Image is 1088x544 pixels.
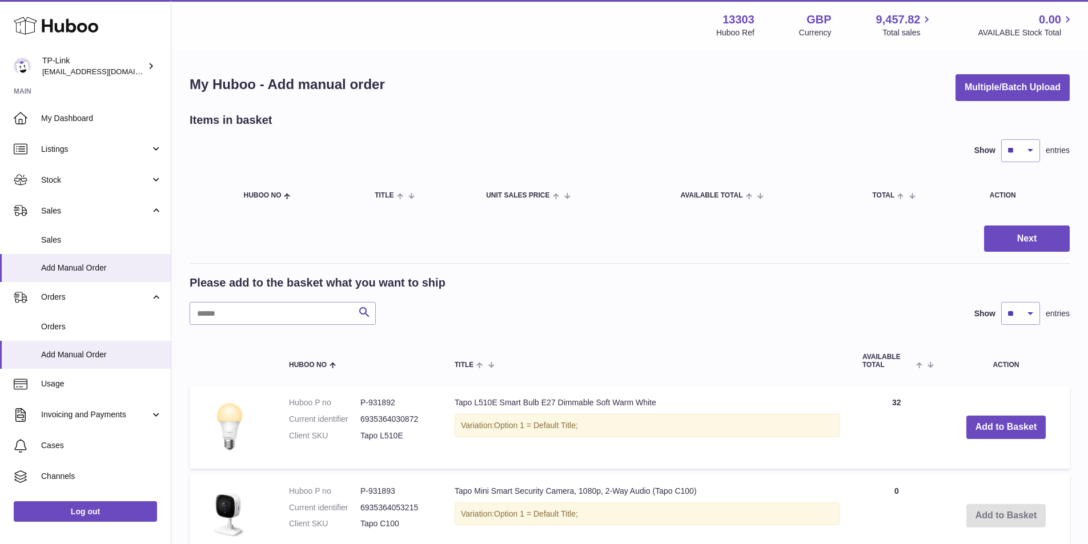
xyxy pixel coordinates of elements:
[201,397,258,454] img: Tapo L510E Smart Bulb E27 Dimmable Soft Warm White
[1039,12,1061,27] span: 0.00
[799,27,832,38] div: Currency
[41,144,150,155] span: Listings
[190,275,445,291] h2: Please add to the basket what you want to ship
[243,192,281,199] span: Huboo no
[455,414,840,437] div: Variation:
[289,361,327,369] span: Huboo no
[443,386,851,469] td: Tapo L510E Smart Bulb E27 Dimmable Soft Warm White
[680,192,742,199] span: AVAILABLE Total
[806,12,831,27] strong: GBP
[862,353,913,368] span: AVAILABLE Total
[978,12,1074,38] a: 0.00 AVAILABLE Stock Total
[42,67,168,76] span: [EMAIL_ADDRESS][DOMAIN_NAME]
[494,509,578,518] span: Option 1 = Default Title;
[966,416,1046,439] button: Add to Basket
[375,192,394,199] span: Title
[41,175,150,186] span: Stock
[190,112,272,128] h2: Items in basket
[41,349,162,360] span: Add Manual Order
[289,430,360,441] dt: Client SKU
[882,27,933,38] span: Total sales
[716,27,754,38] div: Huboo Ref
[289,502,360,513] dt: Current identifier
[289,518,360,529] dt: Client SKU
[41,378,162,389] span: Usage
[984,225,1070,252] button: Next
[1046,145,1070,156] span: entries
[360,518,432,529] dd: Tapo C100
[455,361,473,369] span: Title
[289,397,360,408] dt: Huboo P no
[974,308,995,319] label: Show
[42,55,145,77] div: TP-Link
[41,263,162,273] span: Add Manual Order
[955,74,1070,101] button: Multiple/Batch Upload
[455,502,840,526] div: Variation:
[41,113,162,124] span: My Dashboard
[41,440,162,451] span: Cases
[360,502,432,513] dd: 6935364053215
[360,430,432,441] dd: Tapo L510E
[942,342,1070,380] th: Action
[872,192,894,199] span: Total
[360,414,432,425] dd: 6935364030872
[41,471,162,482] span: Channels
[41,205,150,216] span: Sales
[360,486,432,497] dd: P-931893
[494,421,578,430] span: Option 1 = Default Title;
[289,486,360,497] dt: Huboo P no
[1046,308,1070,319] span: entries
[851,386,942,469] td: 32
[486,192,549,199] span: Unit Sales Price
[14,501,157,522] a: Log out
[978,27,1074,38] span: AVAILABLE Stock Total
[876,12,934,38] a: 9,457.82 Total sales
[876,12,921,27] span: 9,457.82
[974,145,995,156] label: Show
[289,414,360,425] dt: Current identifier
[201,486,258,543] img: Tapo Mini Smart Security Camera, 1080p, 2-Way Audio (Tapo C100)
[360,397,432,408] dd: P-931892
[41,235,162,245] span: Sales
[990,192,1058,199] div: Action
[190,75,385,94] h1: My Huboo - Add manual order
[41,321,162,332] span: Orders
[41,409,150,420] span: Invoicing and Payments
[41,292,150,303] span: Orders
[14,58,31,75] img: gaby.chen@tp-link.com
[722,12,754,27] strong: 13303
